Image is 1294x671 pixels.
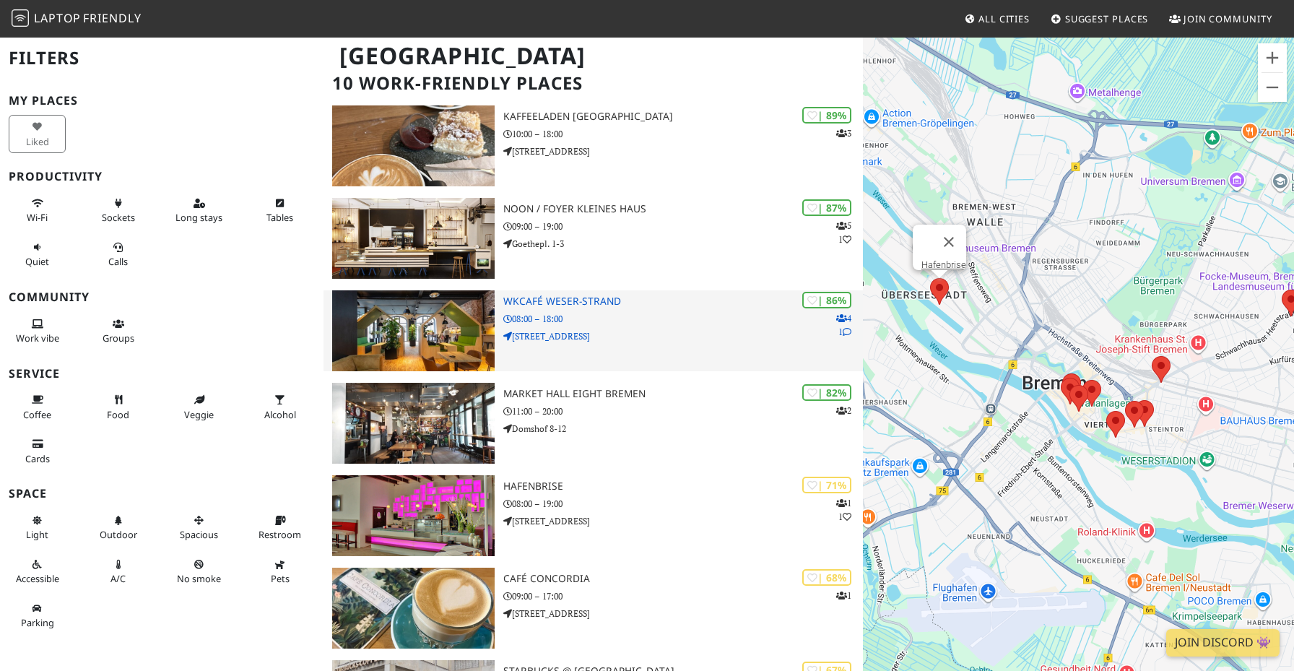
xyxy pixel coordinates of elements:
span: Suggest Places [1065,12,1149,25]
h3: Market Hall Eight Bremen [503,388,863,400]
span: Veggie [184,408,214,421]
button: Spacious [170,508,227,547]
button: Schließen [932,225,966,259]
div: | 89% [802,107,851,124]
span: Coffee [23,408,51,421]
span: All Cities [978,12,1030,25]
span: Natural light [26,528,48,541]
span: Work-friendly tables [266,211,293,224]
button: Wi-Fi [9,191,66,230]
img: WKcafé WESER-Strand [332,290,495,371]
p: [STREET_ADDRESS] [503,607,863,620]
span: Group tables [103,332,134,345]
img: Hafenbrise [332,475,495,556]
p: 08:00 – 19:00 [503,497,863,511]
a: Market Hall Eight Bremen | 82% 2 Market Hall Eight Bremen 11:00 – 20:00 Domshof 8-12 [323,383,863,464]
button: Verkleinern [1258,73,1287,102]
button: Food [90,388,147,426]
span: Parking [21,616,54,629]
button: Quiet [9,235,66,274]
span: Outdoor area [100,528,137,541]
img: Market Hall Eight Bremen [332,383,495,464]
span: Air conditioned [110,572,126,585]
a: noon / Foyer Kleines Haus | 87% 51 noon / Foyer Kleines Haus 09:00 – 19:00 Goethepl. 1-3 [323,198,863,279]
span: Friendly [83,10,141,26]
h3: Space [9,487,315,501]
h3: Service [9,367,315,381]
div: | 68% [802,569,851,586]
p: [STREET_ADDRESS] [503,144,863,158]
button: Work vibe [9,312,66,350]
p: [STREET_ADDRESS] [503,329,863,343]
a: Café Concordia | 68% 1 Café Concordia 09:00 – 17:00 [STREET_ADDRESS] [323,568,863,649]
span: Quiet [25,255,49,268]
h3: Café Concordia [503,573,863,585]
button: Accessible [9,553,66,591]
img: Café Concordia [332,568,495,649]
img: Kaffeeladen Bremen [332,105,495,186]
h3: noon / Foyer Kleines Haus [503,203,863,215]
span: Spacious [180,528,218,541]
p: Domshof 8-12 [503,422,863,436]
button: Tables [251,191,308,230]
button: Long stays [170,191,227,230]
span: Long stays [175,211,222,224]
button: Light [9,508,66,547]
h3: Productivity [9,170,315,183]
span: Accessible [16,572,59,585]
div: | 71% [802,477,851,493]
p: 1 1 [836,496,851,524]
p: 10:00 – 18:00 [503,127,863,141]
p: 2 [836,404,851,417]
p: 09:00 – 19:00 [503,220,863,233]
p: 1 [836,589,851,602]
img: LaptopFriendly [12,9,29,27]
span: Restroom [259,528,301,541]
a: Suggest Places [1045,6,1155,32]
img: noon / Foyer Kleines Haus [332,198,495,279]
h3: Hafenbrise [503,480,863,493]
button: Groups [90,312,147,350]
div: | 87% [802,199,851,216]
a: Hafenbrise | 71% 11 Hafenbrise 08:00 – 19:00 [STREET_ADDRESS] [323,475,863,556]
p: 11:00 – 20:00 [503,404,863,418]
span: Laptop [34,10,81,26]
button: Outdoor [90,508,147,547]
span: Stable Wi-Fi [27,211,48,224]
p: 4 1 [836,311,851,339]
div: | 82% [802,384,851,401]
a: Kaffeeladen Bremen | 89% 3 Kaffeeladen [GEOGRAPHIC_DATA] 10:00 – 18:00 [STREET_ADDRESS] [323,105,863,186]
button: Sockets [90,191,147,230]
h2: Filters [9,36,315,80]
button: Vergrößern [1258,43,1287,72]
span: Food [107,408,129,421]
span: Credit cards [25,452,50,465]
h1: [GEOGRAPHIC_DATA] [328,36,860,76]
a: LaptopFriendly LaptopFriendly [12,7,142,32]
div: | 86% [802,292,851,308]
p: 08:00 – 18:00 [503,312,863,326]
a: WKcafé WESER-Strand | 86% 41 WKcafé WESER-Strand 08:00 – 18:00 [STREET_ADDRESS] [323,290,863,371]
button: Restroom [251,508,308,547]
span: Power sockets [102,211,135,224]
span: People working [16,332,59,345]
a: Join Community [1163,6,1278,32]
button: Cards [9,432,66,470]
span: Video/audio calls [108,255,128,268]
button: Pets [251,553,308,591]
a: All Cities [958,6,1035,32]
h3: Kaffeeladen [GEOGRAPHIC_DATA] [503,111,863,123]
span: Pet friendly [271,572,290,585]
button: A/C [90,553,147,591]
h3: Community [9,290,315,304]
h3: My Places [9,94,315,108]
span: Alcohol [264,408,296,421]
p: Goethepl. 1-3 [503,237,863,251]
button: Parking [9,597,66,635]
button: Calls [90,235,147,274]
span: Join Community [1184,12,1272,25]
button: Alcohol [251,388,308,426]
h3: WKcafé WESER-Strand [503,295,863,308]
p: 5 1 [836,219,851,246]
a: Hafenbrise [921,259,966,270]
